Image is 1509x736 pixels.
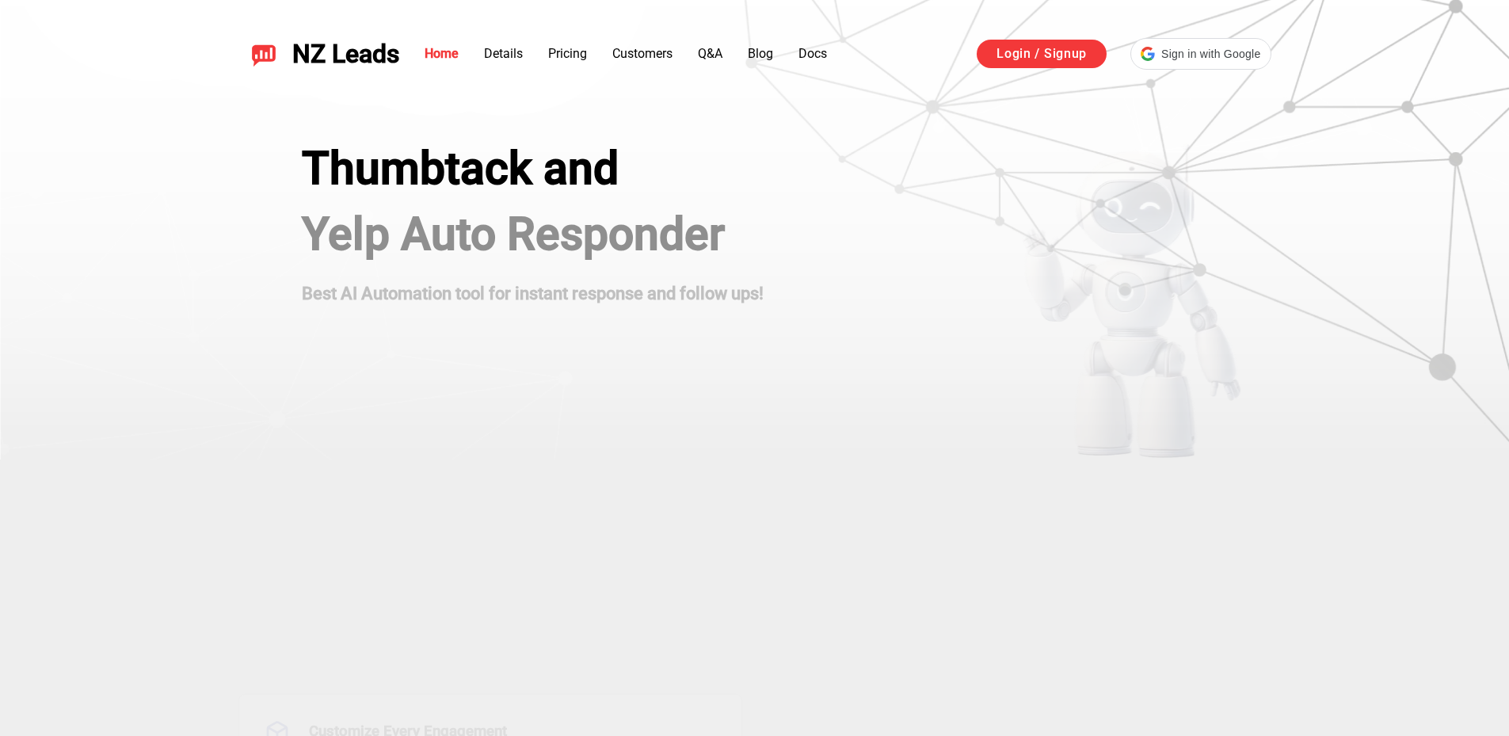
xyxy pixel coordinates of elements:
strong: Best AI Automation tool for instant response and follow ups! [302,284,764,303]
a: Customers [612,46,673,61]
div: Thumbtack and [302,143,764,195]
a: Blog [748,46,773,61]
span: NZ Leads [292,40,399,69]
a: Pricing [548,46,587,61]
a: Docs [798,46,827,61]
img: NZ Leads logo [251,41,276,67]
a: Details [484,46,523,61]
div: Sign in with Google [1130,38,1271,70]
a: Home [425,46,459,61]
span: Sign in with Google [1161,46,1260,63]
h1: Yelp Auto Responder [302,208,764,261]
a: Login / Signup [977,40,1107,68]
a: Q&A [698,46,722,61]
img: yelp bot [1021,143,1242,460]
